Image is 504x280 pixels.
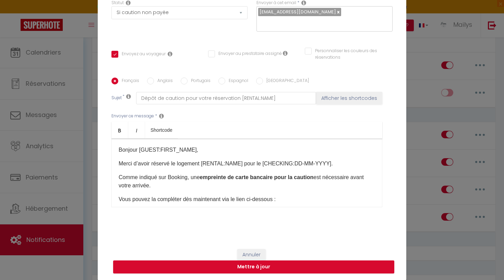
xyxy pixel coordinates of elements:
a: Bold [111,122,128,138]
a: Italic [128,122,145,138]
p: Vous pouvez la compléter dès maintenant via le lien ci-dessous : [119,195,375,203]
i: Envoyer au voyageur [168,51,172,57]
a: Shortcode [145,122,178,138]
label: Sujet [111,95,122,102]
button: Afficher les shortcodes [316,92,382,104]
b: empreinte de carte bancaire pour la caution [200,174,314,180]
label: [GEOGRAPHIC_DATA] [263,78,309,85]
button: Mettre à jour [113,260,394,273]
label: Anglais [154,78,173,85]
label: Français [118,78,139,85]
span: [EMAIL_ADDRESS][DOMAIN_NAME] [260,9,336,15]
i: Envoyer au prestataire si il est assigné [283,50,288,56]
p: Bonjour [GUEST:FIRST_NAME]​, [119,146,375,154]
p: Comme indiqué sur Booking, une est nécessaire avant votre arrivée. [119,173,375,190]
i: Subject [126,94,131,99]
i: Message [159,113,164,119]
label: Envoyer ce message [111,113,154,119]
button: Annuler [237,249,266,261]
p: Merci d’avoir réservé le logement [RENTAL:NAME]​ pour le [CHECKING:DD-MM-YYYY]​. [119,160,375,168]
label: Espagnol [225,78,248,85]
button: Ouvrir le widget de chat LiveChat [5,3,26,23]
label: Portugais [188,78,211,85]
